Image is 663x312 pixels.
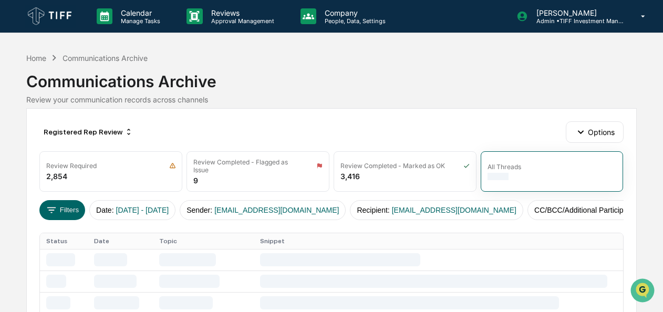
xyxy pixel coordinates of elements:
p: People, Data, Settings [316,17,391,25]
div: Review Completed - Flagged as Issue [193,158,303,174]
div: 🗄️ [76,133,85,141]
div: Review Completed - Marked as OK [340,162,445,170]
p: Company [316,8,391,17]
th: Date [88,233,153,249]
th: Status [40,233,87,249]
a: 🖐️Preclearance [6,128,72,147]
p: Manage Tasks [112,17,165,25]
button: Filters [39,200,85,220]
button: Date:[DATE] - [DATE] [89,200,175,220]
img: icon [169,162,176,169]
span: [DATE] - [DATE] [116,206,169,214]
span: Data Lookup [21,152,66,162]
button: Recipient:[EMAIL_ADDRESS][DOMAIN_NAME] [350,200,523,220]
span: Pylon [105,178,127,185]
p: How can we help? [11,22,191,38]
div: 🔎 [11,153,19,161]
img: 1746055101610-c473b297-6a78-478c-a979-82029cc54cd1 [11,80,29,99]
img: logo [25,5,76,28]
div: Communications Archive [26,64,636,91]
button: Options [566,121,623,142]
a: 🔎Data Lookup [6,148,70,167]
img: icon [463,162,470,169]
span: [EMAIL_ADDRESS][DOMAIN_NAME] [392,206,516,214]
a: 🗄️Attestations [72,128,134,147]
button: Start new chat [179,83,191,96]
div: Review Required [46,162,97,170]
span: Attestations [87,132,130,142]
p: Approval Management [203,17,279,25]
div: 2,854 [46,172,67,181]
iframe: Open customer support [629,277,658,306]
p: Admin • TIFF Investment Management [528,17,626,25]
div: 🖐️ [11,133,19,141]
span: Preclearance [21,132,68,142]
div: Review your communication records across channels [26,95,636,104]
th: Topic [153,233,254,249]
div: Registered Rep Review [39,123,137,140]
div: Home [26,54,46,63]
p: [PERSON_NAME] [528,8,626,17]
div: 3,416 [340,172,360,181]
span: [EMAIL_ADDRESS][DOMAIN_NAME] [214,206,339,214]
div: Start new chat [36,80,172,90]
div: We're available if you need us! [36,90,133,99]
p: Reviews [203,8,279,17]
button: Sender:[EMAIL_ADDRESS][DOMAIN_NAME] [180,200,346,220]
div: Communications Archive [63,54,148,63]
th: Snippet [254,233,623,249]
img: icon [316,162,323,169]
div: 9 [193,176,198,185]
a: Powered byPylon [74,177,127,185]
p: Calendar [112,8,165,17]
div: All Threads [488,163,521,171]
